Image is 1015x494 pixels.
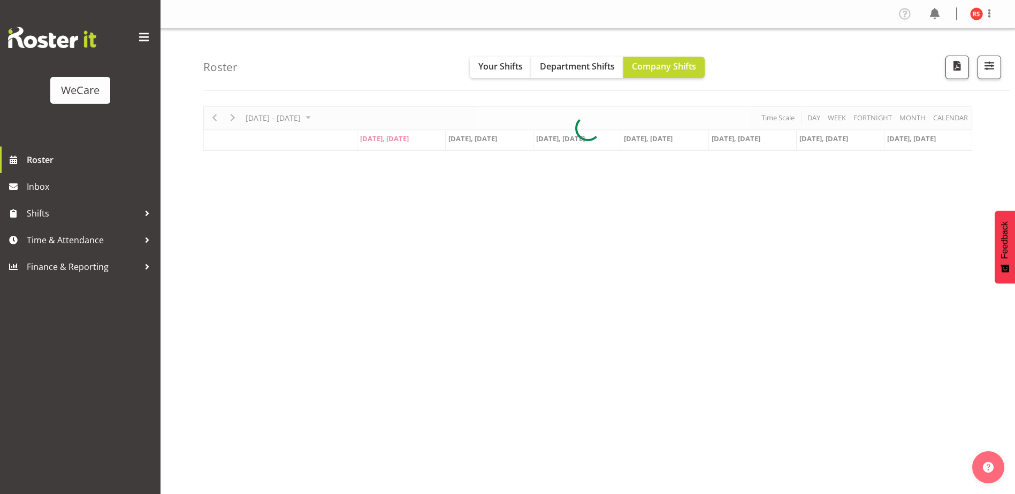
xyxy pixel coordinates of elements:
[623,57,705,78] button: Company Shifts
[27,179,155,195] span: Inbox
[27,259,139,275] span: Finance & Reporting
[970,7,983,20] img: rhianne-sharples11255.jpg
[27,152,155,168] span: Roster
[540,60,615,72] span: Department Shifts
[470,57,531,78] button: Your Shifts
[1000,221,1010,259] span: Feedback
[632,60,696,72] span: Company Shifts
[478,60,523,72] span: Your Shifts
[978,56,1001,79] button: Filter Shifts
[945,56,969,79] button: Download a PDF of the roster according to the set date range.
[27,232,139,248] span: Time & Attendance
[995,211,1015,283] button: Feedback - Show survey
[203,61,238,73] h4: Roster
[27,205,139,221] span: Shifts
[61,82,100,98] div: WeCare
[8,27,96,48] img: Rosterit website logo
[531,57,623,78] button: Department Shifts
[983,462,994,473] img: help-xxl-2.png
